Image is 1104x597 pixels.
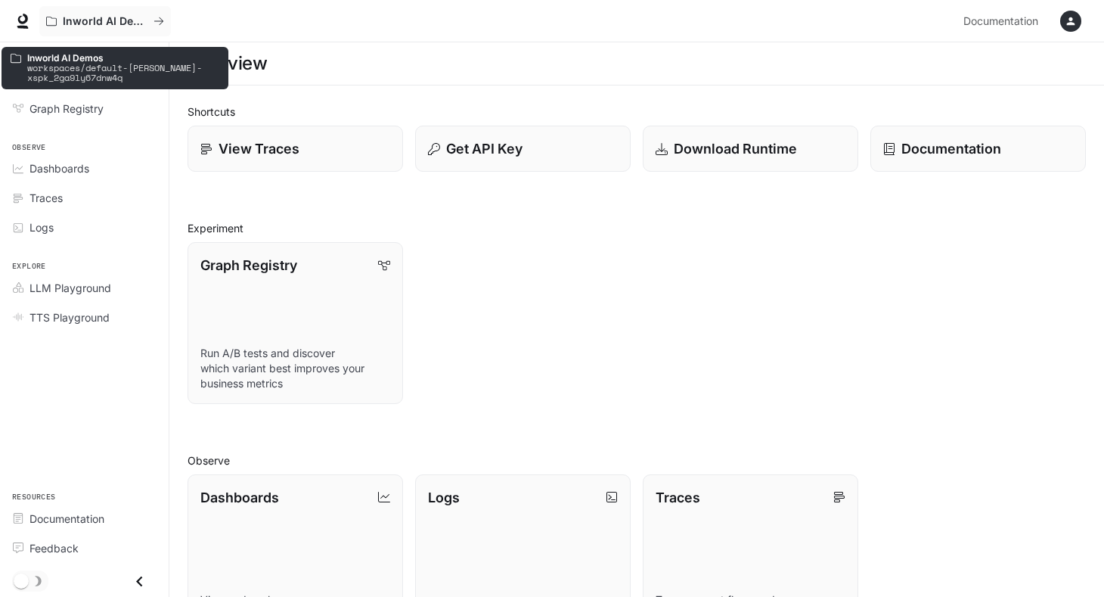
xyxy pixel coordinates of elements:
[188,126,403,172] a: View Traces
[14,572,29,589] span: Dark mode toggle
[446,138,523,159] p: Get API Key
[29,190,63,206] span: Traces
[428,487,460,508] p: Logs
[29,160,89,176] span: Dashboards
[188,104,1086,120] h2: Shortcuts
[415,126,631,172] button: Get API Key
[957,6,1050,36] a: Documentation
[200,487,279,508] p: Dashboards
[200,255,297,275] p: Graph Registry
[656,487,700,508] p: Traces
[6,214,163,241] a: Logs
[188,452,1086,468] h2: Observe
[674,138,797,159] p: Download Runtime
[6,185,163,211] a: Traces
[27,63,219,82] p: workspaces/default-[PERSON_NAME]-xspk_2ga9ly67dnw4q
[122,566,157,597] button: Close drawer
[27,53,219,63] p: Inworld AI Demos
[188,242,403,404] a: Graph RegistryRun A/B tests and discover which variant best improves your business metrics
[29,219,54,235] span: Logs
[29,540,79,556] span: Feedback
[29,511,104,527] span: Documentation
[200,346,390,391] p: Run A/B tests and discover which variant best improves your business metrics
[6,155,163,182] a: Dashboards
[29,101,104,117] span: Graph Registry
[29,309,110,325] span: TTS Playground
[39,6,171,36] button: All workspaces
[188,220,1086,236] h2: Experiment
[219,138,299,159] p: View Traces
[870,126,1086,172] a: Documentation
[643,126,858,172] a: Download Runtime
[6,505,163,532] a: Documentation
[63,15,147,28] p: Inworld AI Demos
[6,275,163,301] a: LLM Playground
[6,95,163,122] a: Graph Registry
[6,304,163,331] a: TTS Playground
[29,280,111,296] span: LLM Playground
[6,535,163,561] a: Feedback
[901,138,1001,159] p: Documentation
[963,12,1038,31] span: Documentation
